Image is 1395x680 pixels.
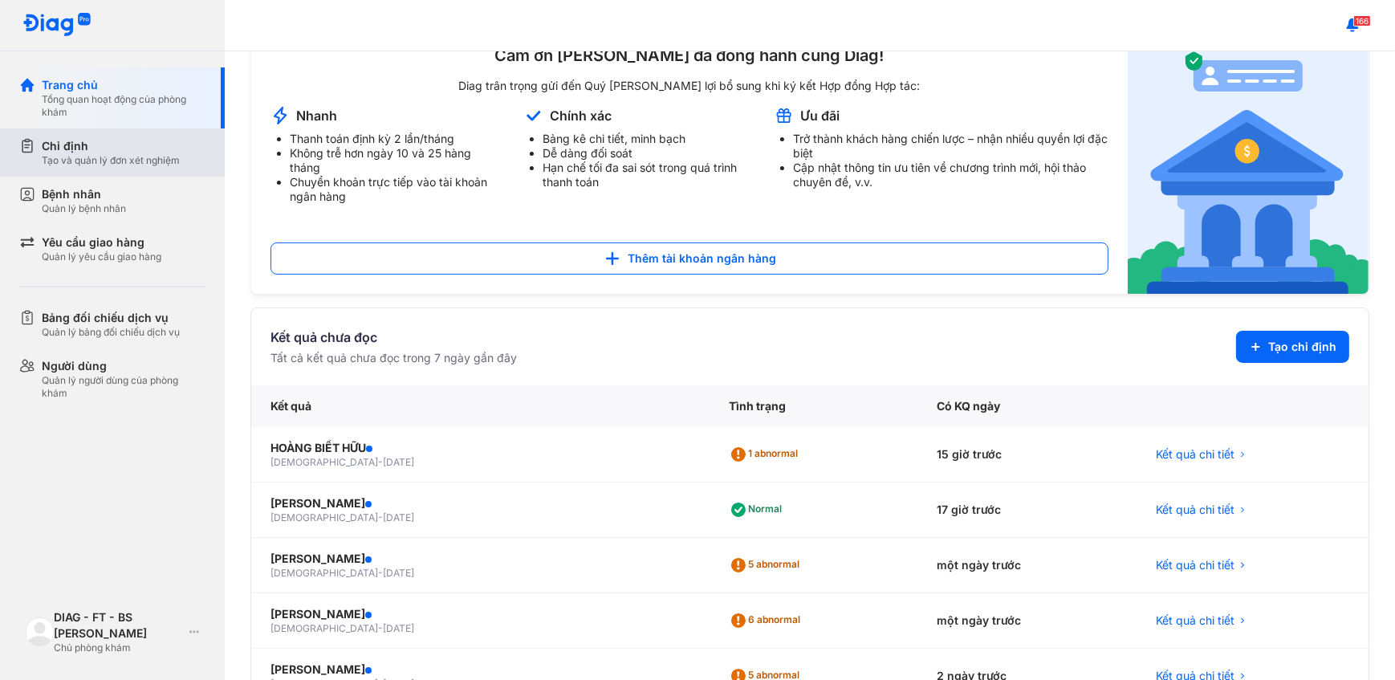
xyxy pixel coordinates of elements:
[270,328,517,347] div: Kết quả chưa đọc
[378,511,383,523] span: -
[800,107,840,124] div: Ưu đãi
[543,132,754,146] li: Bảng kê chi tiết, minh bạch
[42,186,126,202] div: Bệnh nhân
[251,385,710,427] div: Kết quả
[290,132,504,146] li: Thanh toán định kỳ 2 lần/tháng
[290,146,504,175] li: Không trễ hơn ngày 10 và 25 hàng tháng
[774,106,794,125] img: account-announcement
[1128,26,1369,294] img: account-announcement
[270,606,690,622] div: [PERSON_NAME]
[793,132,1108,161] li: Trở thành khách hàng chiến lược – nhận nhiều quyền lợi đặc biệt
[270,622,378,634] span: [DEMOGRAPHIC_DATA]
[270,79,1108,93] div: Diag trân trọng gửi đến Quý [PERSON_NAME] lợi bổ sung khi ký kết Hợp đồng Hợp tác:
[1156,613,1234,629] span: Kết quả chi tiết
[1353,15,1371,26] span: 166
[383,511,414,523] span: [DATE]
[270,551,690,567] div: [PERSON_NAME]
[26,617,54,645] img: logo
[543,161,754,189] li: Hạn chế tối đa sai sót trong quá trình thanh toán
[42,310,180,326] div: Bảng đối chiếu dịch vụ
[270,106,290,125] img: account-announcement
[54,641,183,654] div: Chủ phòng khám
[1156,502,1234,518] span: Kết quả chi tiết
[793,161,1108,189] li: Cập nhật thông tin ưu tiên về chương trình mới, hội thảo chuyên đề, v.v.
[270,662,690,678] div: [PERSON_NAME]
[42,234,161,250] div: Yêu cầu giao hàng
[1268,339,1336,355] span: Tạo chỉ định
[42,154,180,167] div: Tạo và quản lý đơn xét nghiệm
[378,567,383,579] span: -
[270,350,517,366] div: Tất cả kết quả chưa đọc trong 7 ngày gần đây
[917,385,1137,427] div: Có KQ ngày
[54,609,183,641] div: DIAG - FT - BS [PERSON_NAME]
[42,250,161,263] div: Quản lý yêu cầu giao hàng
[42,202,126,215] div: Quản lý bệnh nhân
[1156,446,1234,462] span: Kết quả chi tiết
[270,440,690,456] div: HOÀNG BIẾT HỮU
[378,622,383,634] span: -
[729,552,806,578] div: 5 abnormal
[42,358,205,374] div: Người dùng
[383,567,414,579] span: [DATE]
[523,106,543,125] img: account-announcement
[290,175,504,204] li: Chuyển khoản trực tiếp vào tài khoản ngân hàng
[917,538,1137,593] div: một ngày trước
[917,483,1137,538] div: 17 giờ trước
[378,456,383,468] span: -
[729,497,788,523] div: Normal
[729,442,804,467] div: 1 abnormal
[917,593,1137,649] div: một ngày trước
[270,495,690,511] div: [PERSON_NAME]
[270,456,378,468] span: [DEMOGRAPHIC_DATA]
[1236,331,1349,363] button: Tạo chỉ định
[22,13,92,38] img: logo
[550,107,612,124] div: Chính xác
[543,146,754,161] li: Dễ dàng đối soát
[383,456,414,468] span: [DATE]
[1156,557,1234,573] span: Kết quả chi tiết
[383,622,414,634] span: [DATE]
[42,77,205,93] div: Trang chủ
[270,45,1108,66] div: Cảm ơn [PERSON_NAME] đã đồng hành cùng Diag!
[42,374,205,400] div: Quản lý người dùng của phòng khám
[729,608,807,633] div: 6 abnormal
[917,427,1137,483] div: 15 giờ trước
[270,511,378,523] span: [DEMOGRAPHIC_DATA]
[710,385,917,427] div: Tình trạng
[296,107,337,124] div: Nhanh
[270,567,378,579] span: [DEMOGRAPHIC_DATA]
[42,93,205,119] div: Tổng quan hoạt động của phòng khám
[42,326,180,339] div: Quản lý bảng đối chiếu dịch vụ
[270,242,1108,275] button: Thêm tài khoản ngân hàng
[42,138,180,154] div: Chỉ định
